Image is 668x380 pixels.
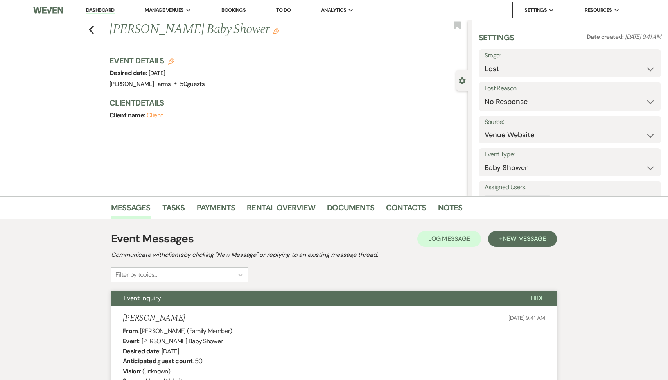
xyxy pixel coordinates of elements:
[459,77,466,84] button: Close lead details
[428,235,470,243] span: Log Message
[197,201,235,219] a: Payments
[321,6,346,14] span: Analytics
[180,80,205,88] span: 50 guests
[162,201,185,219] a: Tasks
[110,97,460,108] h3: Client Details
[110,111,147,119] span: Client name:
[386,201,426,219] a: Contacts
[86,7,114,14] a: Dashboard
[124,294,161,302] span: Event Inquiry
[485,117,655,128] label: Source:
[485,83,655,94] label: Lost Reason
[327,201,374,219] a: Documents
[110,69,149,77] span: Desired date:
[110,20,393,39] h1: [PERSON_NAME] Baby Shower
[111,231,194,247] h1: Event Messages
[149,69,165,77] span: [DATE]
[111,201,151,219] a: Messages
[123,367,140,375] b: Vision
[33,2,63,18] img: Weven Logo
[438,201,463,219] a: Notes
[247,201,315,219] a: Rental Overview
[147,112,163,118] button: Client
[221,7,246,13] a: Bookings
[123,357,192,365] b: Anticipated guest count
[276,7,291,13] a: To Do
[123,337,139,345] b: Event
[488,231,557,247] button: +New Message
[273,27,279,34] button: Edit
[111,291,518,306] button: Event Inquiry
[587,33,625,41] span: Date created:
[531,294,544,302] span: Hide
[110,80,171,88] span: [PERSON_NAME] Farms
[123,347,159,355] b: Desired date
[524,6,547,14] span: Settings
[145,6,183,14] span: Manage Venues
[111,250,557,260] h2: Communicate with clients by clicking "New Message" or replying to an existing message thread.
[115,270,157,280] div: Filter by topics...
[123,327,138,335] b: From
[518,291,557,306] button: Hide
[417,231,481,247] button: Log Message
[485,182,655,193] label: Assigned Users:
[625,33,661,41] span: [DATE] 9:41 AM
[110,55,205,66] h3: Event Details
[508,314,545,321] span: [DATE] 9:41 AM
[485,195,541,206] div: Bri [PERSON_NAME]
[485,149,655,160] label: Event Type:
[585,6,612,14] span: Resources
[485,50,655,61] label: Stage:
[123,314,185,323] h5: [PERSON_NAME]
[503,235,546,243] span: New Message
[479,32,514,49] h3: Settings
